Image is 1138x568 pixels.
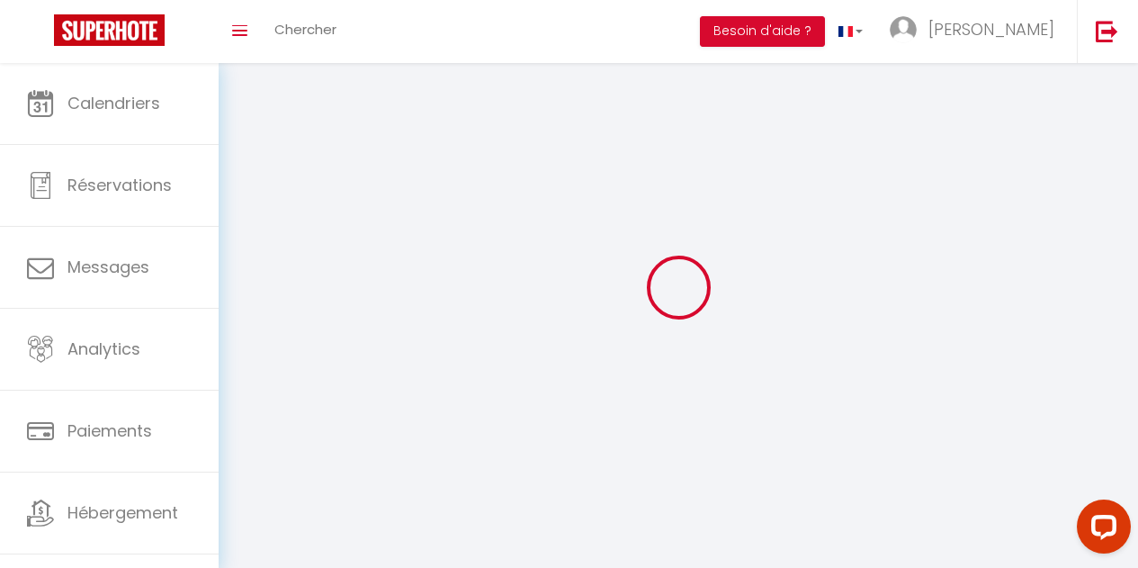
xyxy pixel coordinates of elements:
button: Besoin d'aide ? [700,16,825,47]
span: Analytics [67,338,140,360]
img: Super Booking [54,14,165,46]
span: Calendriers [67,92,160,114]
span: Messages [67,256,149,278]
span: Hébergement [67,501,178,524]
span: Paiements [67,419,152,442]
span: Chercher [274,20,336,39]
span: Réservations [67,174,172,196]
img: logout [1096,20,1118,42]
span: [PERSON_NAME] [928,18,1054,41]
iframe: LiveChat chat widget [1062,492,1138,568]
img: ... [890,16,917,43]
